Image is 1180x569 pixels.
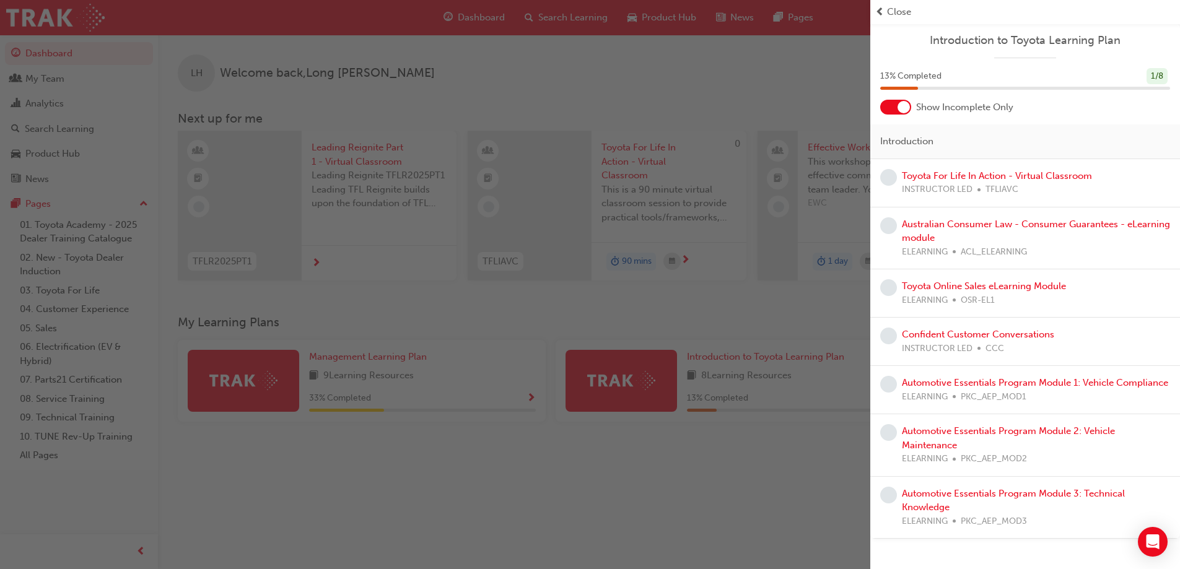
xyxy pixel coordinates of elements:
[986,342,1004,356] span: CCC
[880,134,933,149] span: Introduction
[902,219,1170,244] a: Australian Consumer Law - Consumer Guarantees - eLearning module
[880,217,897,234] span: learningRecordVerb_NONE-icon
[880,487,897,503] span: learningRecordVerb_NONE-icon
[902,488,1125,513] a: Automotive Essentials Program Module 3: Technical Knowledge
[880,279,897,296] span: learningRecordVerb_NONE-icon
[875,5,1175,19] button: prev-iconClose
[902,293,948,308] span: ELEARNING
[902,170,1092,181] a: Toyota For Life In Action - Virtual Classroom
[902,342,972,356] span: INSTRUCTOR LED
[880,33,1170,48] a: Introduction to Toyota Learning Plan
[916,100,1013,115] span: Show Incomplete Only
[887,5,911,19] span: Close
[880,328,897,344] span: learningRecordVerb_NONE-icon
[902,183,972,197] span: INSTRUCTOR LED
[880,69,942,84] span: 13 % Completed
[902,515,948,529] span: ELEARNING
[902,425,1115,451] a: Automotive Essentials Program Module 2: Vehicle Maintenance
[875,5,885,19] span: prev-icon
[961,452,1027,466] span: PKC_AEP_MOD2
[880,376,897,393] span: learningRecordVerb_NONE-icon
[1147,68,1168,85] div: 1 / 8
[961,515,1027,529] span: PKC_AEP_MOD3
[880,424,897,441] span: learningRecordVerb_NONE-icon
[961,245,1027,259] span: ACL_ELEARNING
[902,390,948,404] span: ELEARNING
[902,245,948,259] span: ELEARNING
[961,390,1026,404] span: PKC_AEP_MOD1
[986,183,1018,197] span: TFLIAVC
[902,452,948,466] span: ELEARNING
[1138,527,1168,557] div: Open Intercom Messenger
[902,280,1066,292] a: Toyota Online Sales eLearning Module
[902,377,1168,388] a: Automotive Essentials Program Module 1: Vehicle Compliance
[880,169,897,186] span: learningRecordVerb_NONE-icon
[902,329,1054,340] a: Confident Customer Conversations
[961,293,995,308] span: OSR-EL1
